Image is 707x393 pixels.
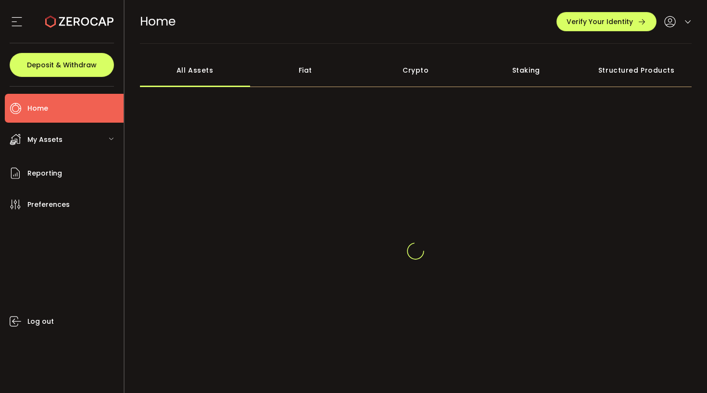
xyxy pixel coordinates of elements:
[27,133,63,147] span: My Assets
[471,53,581,87] div: Staking
[361,53,471,87] div: Crypto
[27,198,70,212] span: Preferences
[567,18,633,25] span: Verify Your Identity
[27,101,48,115] span: Home
[10,53,114,77] button: Deposit & Withdraw
[250,53,361,87] div: Fiat
[140,13,176,30] span: Home
[140,53,251,87] div: All Assets
[581,53,692,87] div: Structured Products
[27,166,62,180] span: Reporting
[556,12,656,31] button: Verify Your Identity
[27,315,54,329] span: Log out
[27,62,97,68] span: Deposit & Withdraw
